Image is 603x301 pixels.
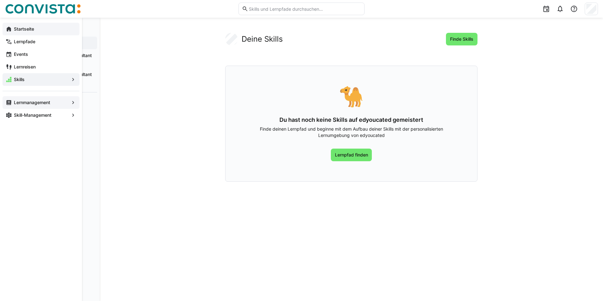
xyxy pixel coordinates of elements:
[246,126,457,139] p: Finde deinen Lernpfad und beginne mit dem Aufbau deiner Skills mit der personalisierten Lernumgeb...
[246,86,457,106] div: 🐪
[446,33,477,45] button: Finde Skills
[248,6,361,12] input: Skills und Lernpfade durchsuchen…
[449,36,474,42] span: Finde Skills
[331,149,372,161] a: Lernpfad finden
[246,116,457,123] h3: Du hast noch keine Skills auf edyoucated gemeistert
[334,152,369,158] span: Lernpfad finden
[242,34,283,44] h2: Deine Skills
